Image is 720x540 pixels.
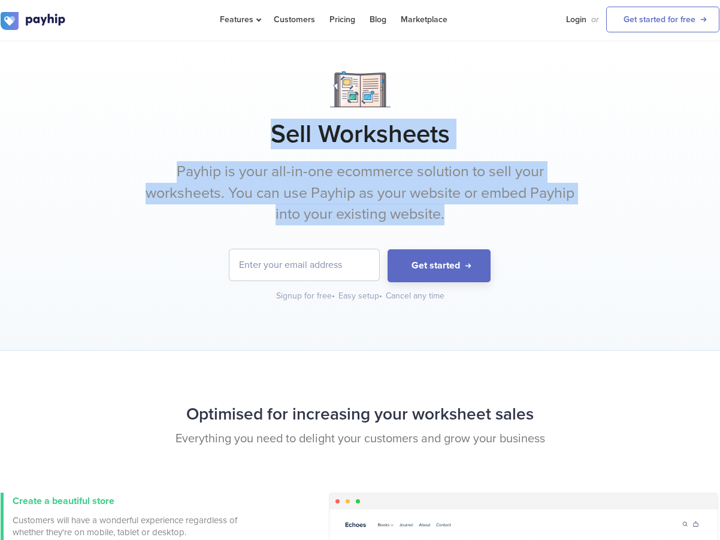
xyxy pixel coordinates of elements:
a: Get started for free [606,7,719,32]
span: • [332,291,335,301]
span: • [379,291,382,301]
h2: Optimised for increasing your worksheet sales [1,399,719,430]
button: Get started [388,249,491,282]
h1: Sell Worksheets [1,119,719,149]
span: Create a beautiful store [13,495,114,507]
input: Enter your email address [229,249,379,280]
p: Everything you need to delight your customers and grow your business [1,430,719,448]
p: Payhip is your all-in-one ecommerce solution to sell your worksheets. You can use Payhip as your ... [135,161,585,225]
div: Cancel any time [386,290,444,302]
div: Signup for free [276,290,336,302]
span: Customers will have a wonderful experience regardless of whether they're on mobile, tablet or des... [13,514,240,538]
img: logo.svg [1,12,66,30]
div: Easy setup [338,290,383,302]
img: Notebook.png [330,71,391,107]
span: Features [220,14,259,25]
